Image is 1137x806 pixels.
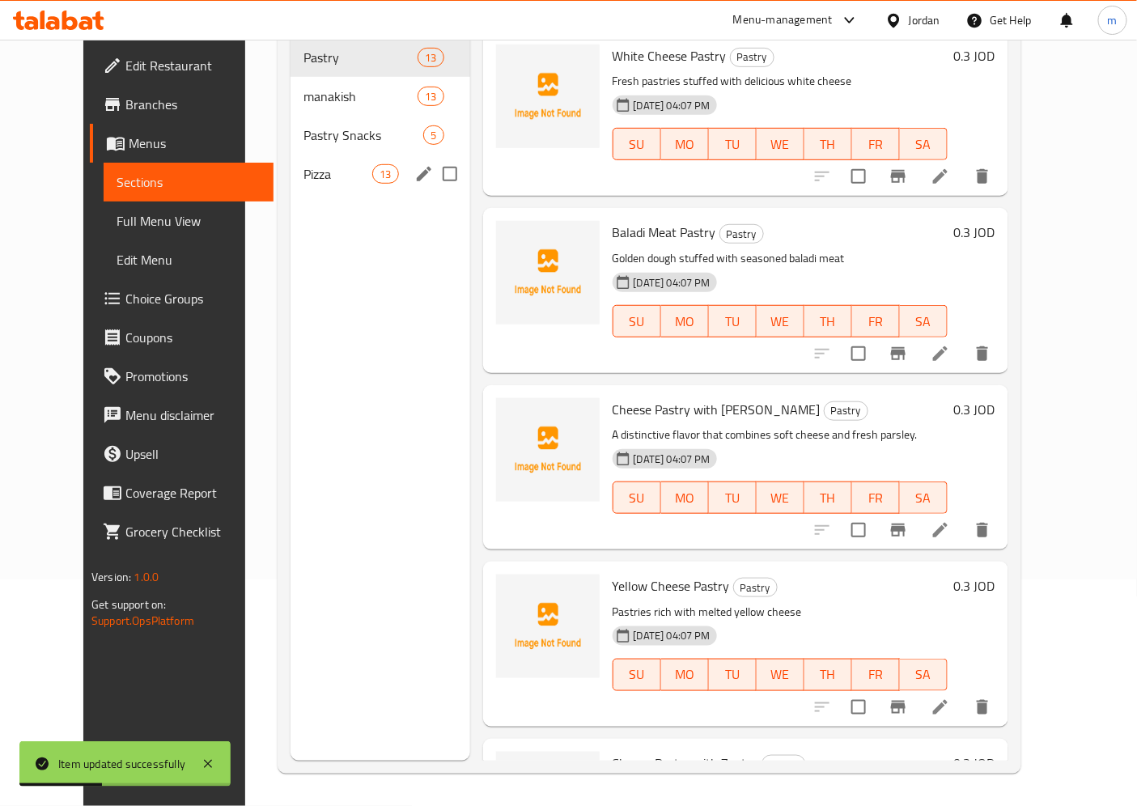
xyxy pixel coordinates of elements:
[613,44,727,68] span: White Cheese Pastry
[90,473,274,512] a: Coverage Report
[134,566,159,588] span: 1.0.0
[668,486,702,510] span: MO
[709,305,757,337] button: TU
[58,755,185,773] div: Item updated successfully
[104,240,274,279] a: Edit Menu
[859,310,893,333] span: FR
[906,663,941,686] span: SA
[963,511,1002,549] button: delete
[906,486,941,510] span: SA
[879,511,918,549] button: Branch-specific-item
[668,663,702,686] span: MO
[804,128,852,160] button: TH
[661,659,709,691] button: MO
[906,310,941,333] span: SA
[90,318,274,357] a: Coupons
[418,89,443,104] span: 13
[627,452,717,467] span: [DATE] 04:07 PM
[842,337,876,371] span: Select to update
[811,663,846,686] span: TH
[613,659,661,691] button: SU
[496,221,600,325] img: Baladi Meat Pastry
[720,225,763,244] span: Pastry
[104,163,274,201] a: Sections
[91,566,131,588] span: Version:
[418,48,443,67] div: items
[852,481,900,514] button: FR
[412,162,436,186] button: edit
[954,398,995,421] h6: 0.3 JOD
[373,167,397,182] span: 13
[852,128,900,160] button: FR
[931,344,950,363] a: Edit menu item
[954,45,995,67] h6: 0.3 JOD
[852,659,900,691] button: FR
[859,133,893,156] span: FR
[303,125,424,145] span: Pastry Snacks
[906,133,941,156] span: SA
[117,172,261,192] span: Sections
[825,401,868,420] span: Pastry
[125,328,261,347] span: Coupons
[423,125,443,145] div: items
[613,751,758,775] span: Cheese Pastry with Zaatar
[668,133,702,156] span: MO
[620,133,655,156] span: SU
[668,310,702,333] span: MO
[125,522,261,541] span: Grocery Checklist
[496,398,600,502] img: Cheese Pastry with Parsley
[879,157,918,196] button: Branch-specific-item
[719,224,764,244] div: Pastry
[900,481,948,514] button: SA
[90,279,274,318] a: Choice Groups
[496,575,600,678] img: Yellow Cheese Pastry
[824,401,868,421] div: Pastry
[757,481,804,514] button: WE
[291,116,470,155] div: Pastry Snacks5
[613,425,948,445] p: A distinctive flavor that combines soft cheese and fresh parsley.
[291,77,470,116] div: manakish13
[1108,11,1118,29] span: m
[730,48,774,67] div: Pastry
[757,305,804,337] button: WE
[613,481,661,514] button: SU
[709,481,757,514] button: TU
[931,698,950,717] a: Edit menu item
[715,310,750,333] span: TU
[91,610,194,631] a: Support.OpsPlatform
[762,755,805,774] span: Pastry
[613,397,821,422] span: Cheese Pastry with [PERSON_NAME]
[733,11,833,30] div: Menu-management
[879,688,918,727] button: Branch-specific-item
[372,164,398,184] div: items
[418,50,443,66] span: 13
[842,690,876,724] span: Select to update
[125,95,261,114] span: Branches
[90,435,274,473] a: Upsell
[291,38,470,77] div: Pastry13
[613,305,661,337] button: SU
[879,334,918,373] button: Branch-specific-item
[762,755,806,774] div: Pastry
[715,663,750,686] span: TU
[842,159,876,193] span: Select to update
[804,305,852,337] button: TH
[613,71,948,91] p: Fresh pastries stuffed with delicious white cheese
[90,46,274,85] a: Edit Restaurant
[418,87,443,106] div: items
[303,164,372,184] span: Pizza
[931,520,950,540] a: Edit menu item
[125,483,261,503] span: Coverage Report
[613,574,730,598] span: Yellow Cheese Pastry
[931,167,950,186] a: Edit menu item
[613,220,716,244] span: Baladi Meat Pastry
[303,48,418,67] span: Pastry
[963,688,1002,727] button: delete
[733,578,778,597] div: Pastry
[811,310,846,333] span: TH
[909,11,940,29] div: Jordan
[954,221,995,244] h6: 0.3 JOD
[900,128,948,160] button: SA
[811,486,846,510] span: TH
